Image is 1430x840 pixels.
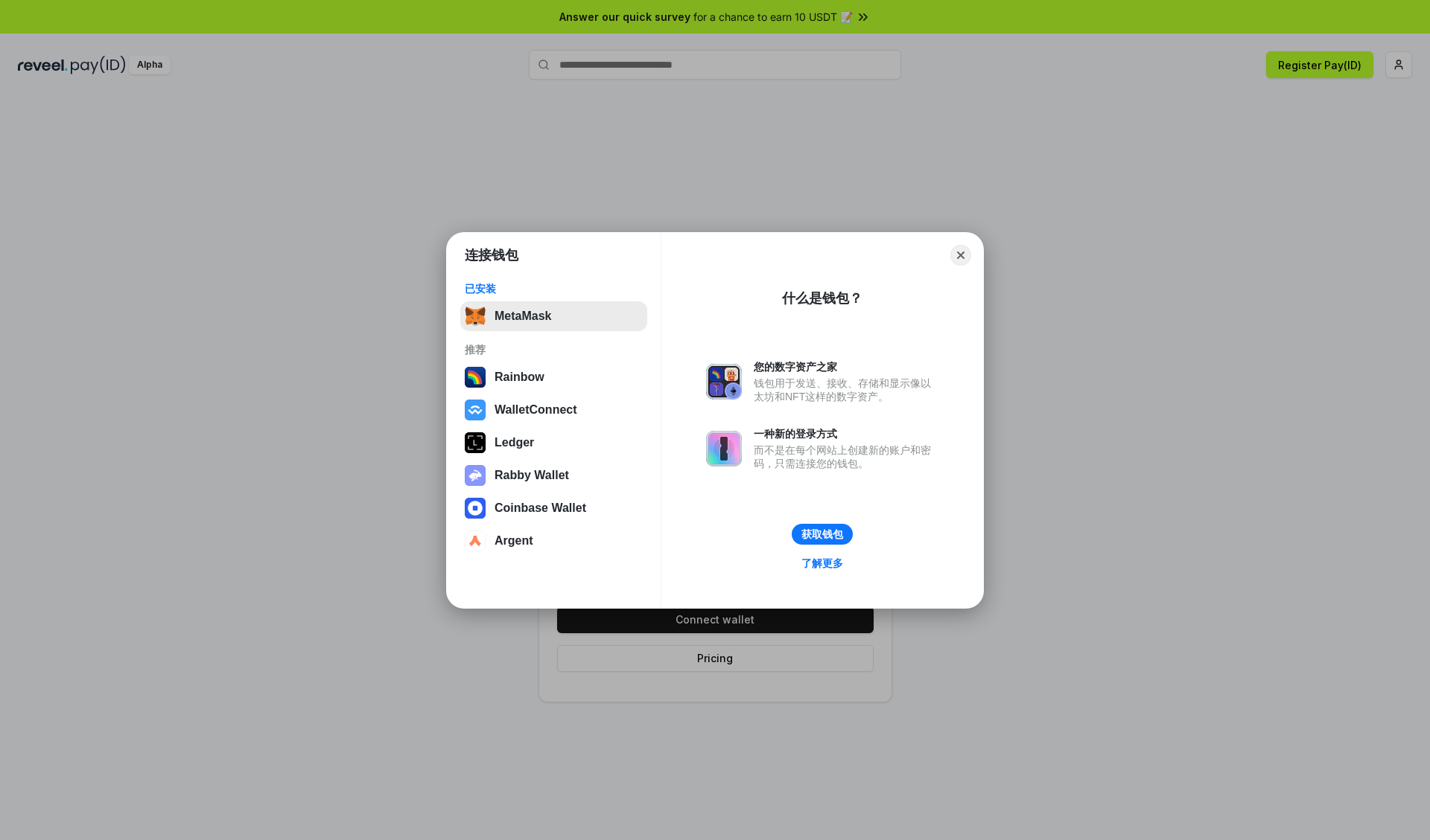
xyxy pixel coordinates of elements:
[706,364,742,400] img: svg+xml,%3Csvg%20xmlns%3D%22http%3A%2F%2Fwww.w3.org%2F2000%2Fsvg%22%20fill%3D%22none%22%20viewBox...
[782,289,862,307] div: 什么是钱包？
[495,469,569,482] div: Rabby Wallet
[460,526,647,556] button: Argent
[706,431,742,467] img: svg+xml,%3Csvg%20xmlns%3D%22http%3A%2F%2Fwww.w3.org%2F2000%2Fsvg%22%20fill%3D%22none%22%20viewBox...
[495,436,534,449] div: Ledger
[465,367,486,388] img: svg+xml,%3Csvg%20width%3D%22120%22%20height%3D%22120%22%20viewBox%3D%220%200%20120%20120%22%20fil...
[754,376,938,403] div: 钱包用于发送、接收、存储和显示像以太坊和NFT这样的数字资产。
[495,371,544,384] div: Rainbow
[460,301,647,331] button: MetaMask
[465,306,486,327] img: svg+xml,%3Csvg%20fill%3D%22none%22%20height%3D%2233%22%20viewBox%3D%220%200%2035%2033%22%20width%...
[460,428,647,458] button: Ledger
[465,400,486,420] img: svg+xml,%3Csvg%20width%3D%2228%22%20height%3D%2228%22%20viewBox%3D%220%200%2028%2028%22%20fill%3D...
[495,310,551,323] div: MetaMask
[801,557,843,570] div: 了解更多
[754,360,938,373] div: 您的数字资产之家
[465,282,643,295] div: 已安装
[792,554,852,573] a: 了解更多
[460,461,647,490] button: Rabby Wallet
[465,432,486,453] img: svg+xml,%3Csvg%20xmlns%3D%22http%3A%2F%2Fwww.w3.org%2F2000%2Fsvg%22%20width%3D%2228%22%20height%3...
[465,343,643,356] div: 推荐
[465,498,486,519] img: svg+xml,%3Csvg%20width%3D%2228%22%20height%3D%2228%22%20viewBox%3D%220%200%2028%2028%22%20fill%3D...
[460,493,647,523] button: Coinbase Wallet
[754,443,938,470] div: 而不是在每个网站上创建新的账户和密码，只需连接您的钱包。
[792,524,853,545] button: 获取钱包
[801,528,843,541] div: 获取钱包
[950,245,971,266] button: Close
[495,403,577,417] div: WalletConnect
[465,465,486,486] img: svg+xml,%3Csvg%20xmlns%3D%22http%3A%2F%2Fwww.w3.org%2F2000%2Fsvg%22%20fill%3D%22none%22%20viewBox...
[465,246,518,264] h1: 连接钱包
[460,395,647,425] button: WalletConnect
[495,501,586,515] div: Coinbase Wallet
[460,362,647,392] button: Rainbow
[495,534,533,548] div: Argent
[465,530,486,551] img: svg+xml,%3Csvg%20width%3D%2228%22%20height%3D%2228%22%20viewBox%3D%220%200%2028%2028%22%20fill%3D...
[754,427,938,440] div: 一种新的登录方式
